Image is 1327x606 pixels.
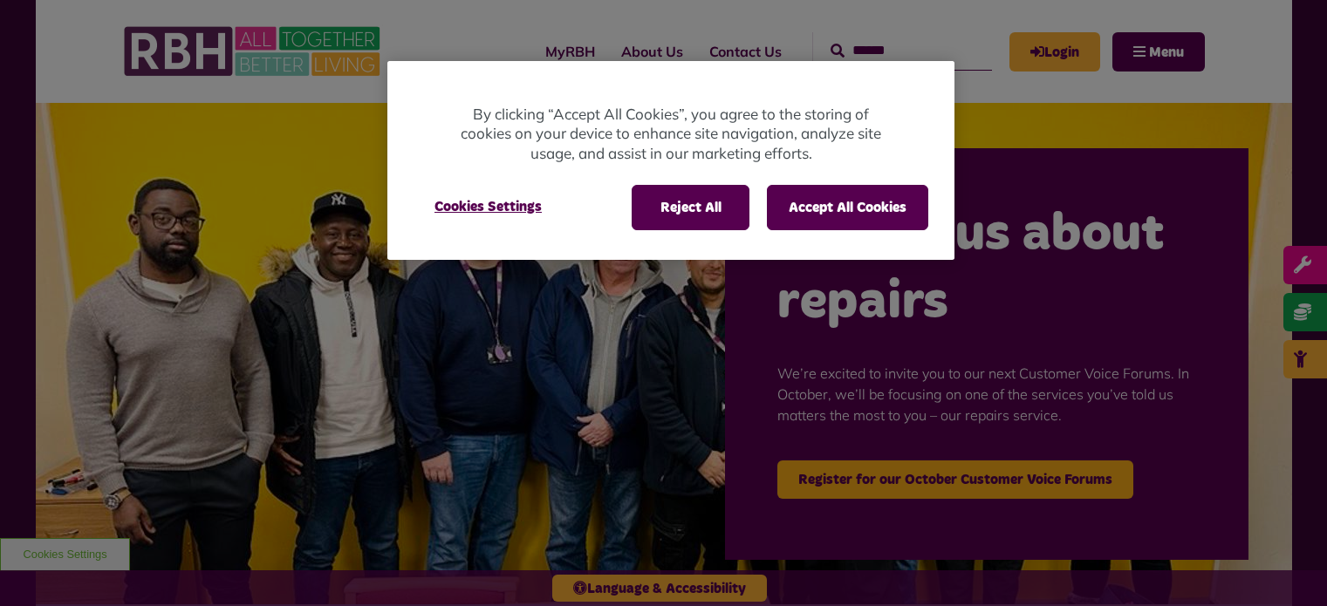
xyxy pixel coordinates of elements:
[457,105,885,164] p: By clicking “Accept All Cookies”, you agree to the storing of cookies on your device to enhance s...
[767,185,928,230] button: Accept All Cookies
[387,61,954,261] div: Cookie banner
[387,61,954,261] div: Privacy
[632,185,749,230] button: Reject All
[414,185,563,228] button: Cookies Settings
